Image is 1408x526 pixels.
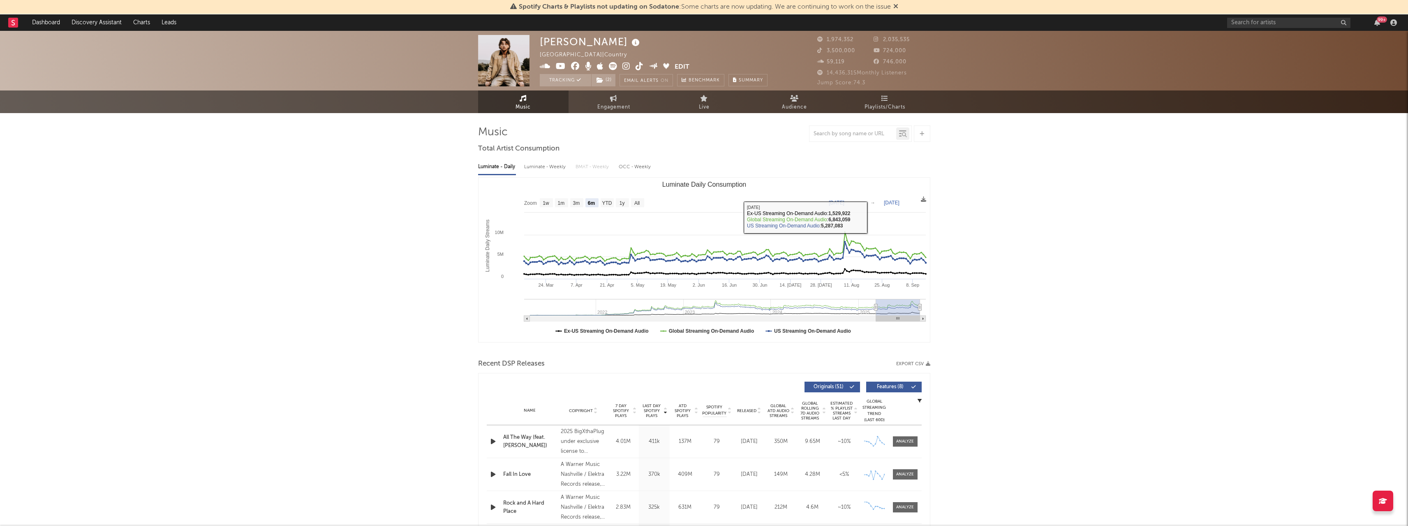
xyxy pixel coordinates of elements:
[540,74,591,86] button: Tracking
[540,50,636,60] div: [GEOGRAPHIC_DATA] | Country
[703,438,731,446] div: 79
[610,403,632,418] span: 7 Day Spotify Plays
[735,503,763,512] div: [DATE]
[619,200,624,206] text: 1y
[809,131,896,137] input: Search by song name or URL
[817,70,907,76] span: 14,436,315 Monthly Listeners
[817,37,853,42] span: 1,974,352
[703,503,731,512] div: 79
[752,283,767,287] text: 30. Jun
[799,470,826,479] div: 4.28M
[722,283,737,287] text: 16. Jun
[641,470,668,479] div: 370k
[728,74,768,86] button: Summary
[516,102,531,112] span: Music
[478,144,560,154] span: Total Artist Consumption
[543,200,549,206] text: 1w
[692,283,705,287] text: 2. Jun
[602,200,612,206] text: YTD
[830,470,858,479] div: <5%
[641,438,668,446] div: 411k
[829,200,844,206] text: [DATE]
[906,283,919,287] text: 8. Sep
[830,438,858,446] div: ~ 10 %
[156,14,182,31] a: Leads
[600,283,614,287] text: 21. Apr
[893,4,898,10] span: Dismiss
[484,220,490,272] text: Luminate Daily Streams
[817,48,855,53] span: 3,500,000
[699,102,710,112] span: Live
[573,200,580,206] text: 3m
[519,4,679,10] span: Spotify Charts & Playlists not updating on Sodatone
[503,433,557,450] a: All The Way (feat. [PERSON_NAME])
[737,408,756,413] span: Released
[735,470,763,479] div: [DATE]
[564,328,649,334] text: Ex-US Streaming On-Demand Audio
[874,59,906,65] span: 746,000
[1377,16,1387,23] div: 99 +
[503,470,557,479] a: Fall In Love
[634,200,639,206] text: All
[896,361,930,366] button: Export CSV
[689,76,720,86] span: Benchmark
[672,503,698,512] div: 631M
[779,283,801,287] text: 14. [DATE]
[561,493,606,522] div: A Warner Music Nashville / Elektra Records release, © 2023 Elektra Records LLC
[66,14,127,31] a: Discovery Assistant
[478,359,545,369] span: Recent DSP Releases
[591,74,616,86] span: ( 2 )
[661,79,668,83] em: On
[672,438,698,446] div: 137M
[597,102,630,112] span: Engagement
[660,283,676,287] text: 19. May
[127,14,156,31] a: Charts
[767,403,790,418] span: Global ATD Audio Streams
[668,328,754,334] text: Global Streaming On-Demand Audio
[840,90,930,113] a: Playlists/Charts
[479,178,930,342] svg: Luminate Daily Consumption
[749,90,840,113] a: Audience
[503,408,557,414] div: Name
[874,283,890,287] text: 25. Aug
[844,283,859,287] text: 11. Aug
[874,37,910,42] span: 2,035,535
[865,102,905,112] span: Playlists/Charts
[620,74,673,86] button: Email AlertsOn
[884,200,899,206] text: [DATE]
[872,385,909,389] span: Features ( 8 )
[799,401,821,421] span: Global Rolling 7D Audio Streams
[677,74,724,86] a: Benchmark
[610,438,637,446] div: 4.01M
[592,74,615,86] button: (2)
[538,283,554,287] text: 24. Mar
[540,35,642,49] div: [PERSON_NAME]
[672,403,694,418] span: ATD Spotify Plays
[631,283,645,287] text: 5. May
[735,438,763,446] div: [DATE]
[503,499,557,515] a: Rock and A Hard Place
[557,200,564,206] text: 1m
[874,48,906,53] span: 724,000
[501,274,503,279] text: 0
[478,160,516,174] div: Luminate - Daily
[659,90,749,113] a: Live
[774,328,851,334] text: US Streaming On-Demand Audio
[610,470,637,479] div: 3.22M
[830,401,853,421] span: Estimated % Playlist Streams Last Day
[767,503,795,512] div: 212M
[817,80,865,86] span: Jump Score: 74.3
[519,4,891,10] span: : Some charts are now updating. We are continuing to work on the issue
[817,59,845,65] span: 59,119
[495,230,503,235] text: 10M
[478,90,569,113] a: Music
[524,200,537,206] text: Zoom
[810,283,832,287] text: 28. [DATE]
[1227,18,1350,28] input: Search for artists
[569,408,593,413] span: Copyright
[870,200,875,206] text: →
[782,102,807,112] span: Audience
[810,385,848,389] span: Originals ( 51 )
